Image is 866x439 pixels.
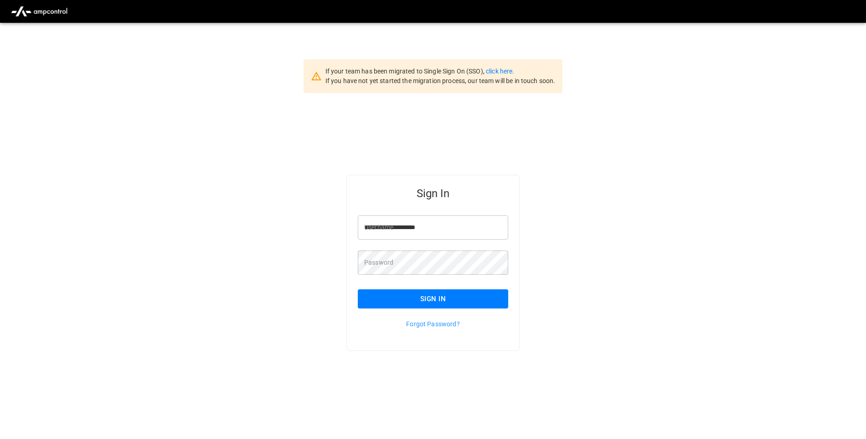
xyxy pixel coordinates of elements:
button: Sign In [358,289,508,308]
img: ampcontrol.io logo [7,3,71,20]
span: If your team has been migrated to Single Sign On (SSO), [325,68,486,75]
a: click here. [486,68,514,75]
p: Forgot Password? [358,319,508,329]
span: If you have not yet started the migration process, our team will be in touch soon. [325,77,556,84]
h5: Sign In [358,186,508,201]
